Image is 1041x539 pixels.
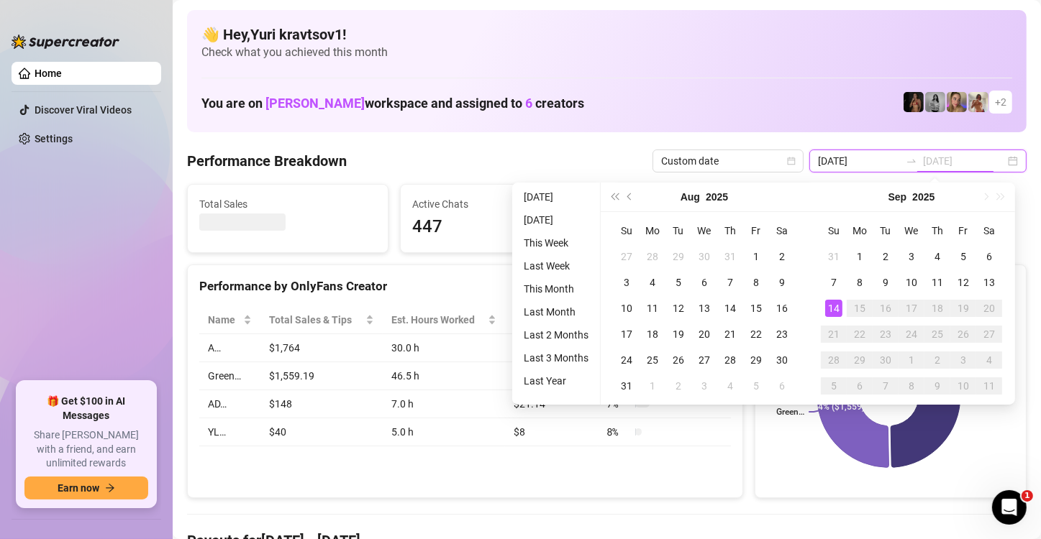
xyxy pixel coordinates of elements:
[640,244,665,269] td: 2025-07-28
[665,295,691,321] td: 2025-08-12
[644,274,661,291] div: 4
[691,295,717,321] td: 2025-08-13
[955,248,972,265] div: 5
[821,321,847,347] td: 2025-09-21
[769,269,795,295] td: 2025-08-09
[873,373,899,399] td: 2025-10-07
[906,155,917,167] span: to
[670,274,687,291] div: 5
[670,377,687,395] div: 2
[873,321,899,347] td: 2025-09-23
[976,218,1002,244] th: Sa
[24,476,148,499] button: Earn nowarrow-right
[199,334,260,362] td: A…
[976,321,1002,347] td: 2025-09-27
[391,312,485,328] div: Est. Hours Worked
[644,300,661,317] div: 11
[722,377,739,395] div: 4
[614,347,640,373] td: 2025-08-24
[614,244,640,269] td: 2025-07-27
[747,274,765,291] div: 8
[773,377,791,395] div: 6
[640,218,665,244] th: Mo
[847,269,873,295] td: 2025-09-08
[606,424,629,440] span: 8 %
[618,274,635,291] div: 3
[821,373,847,399] td: 2025-10-05
[929,351,946,369] div: 2
[199,418,260,446] td: YL…
[618,300,635,317] div: 10
[981,248,998,265] div: 6
[670,351,687,369] div: 26
[640,269,665,295] td: 2025-08-04
[743,244,769,269] td: 2025-08-01
[208,312,240,328] span: Name
[525,96,532,111] span: 6
[681,183,700,211] button: Choose a month
[847,321,873,347] td: 2025-09-22
[950,244,976,269] td: 2025-09-05
[955,300,972,317] div: 19
[722,326,739,343] div: 21
[518,188,594,206] li: [DATE]
[505,362,598,390] td: $33.53
[899,347,924,373] td: 2025-10-01
[199,362,260,390] td: Green…
[412,213,589,241] span: 447
[821,295,847,321] td: 2025-09-14
[981,351,998,369] div: 4
[929,377,946,395] div: 9
[903,248,920,265] div: 3
[851,326,868,343] div: 22
[873,347,899,373] td: 2025-09-30
[847,347,873,373] td: 2025-09-29
[383,418,505,446] td: 5.0 h
[717,347,743,373] td: 2025-08-28
[769,295,795,321] td: 2025-08-16
[35,133,73,144] a: Settings
[899,218,924,244] th: We
[24,428,148,471] span: Share [PERSON_NAME] with a friend, and earn unlimited rewards
[383,334,505,362] td: 30.0 h
[614,218,640,244] th: Su
[899,373,924,399] td: 2025-10-08
[773,248,791,265] div: 2
[696,377,713,395] div: 3
[955,274,972,291] div: 12
[955,351,972,369] div: 3
[201,24,1012,45] h4: 👋 Hey, Yuri kravtsov1 !
[877,377,894,395] div: 7
[825,248,842,265] div: 31
[950,218,976,244] th: Fr
[383,362,505,390] td: 46.5 h
[769,347,795,373] td: 2025-08-30
[903,351,920,369] div: 1
[691,321,717,347] td: 2025-08-20
[773,326,791,343] div: 23
[743,295,769,321] td: 2025-08-15
[670,300,687,317] div: 12
[851,300,868,317] div: 15
[614,321,640,347] td: 2025-08-17
[691,269,717,295] td: 2025-08-06
[925,92,945,112] img: A
[976,373,1002,399] td: 2025-10-11
[747,326,765,343] div: 22
[899,269,924,295] td: 2025-09-10
[199,277,731,296] div: Performance by OnlyFans Creator
[518,257,594,275] li: Last Week
[644,377,661,395] div: 1
[696,351,713,369] div: 27
[929,248,946,265] div: 4
[265,96,365,111] span: [PERSON_NAME]
[717,218,743,244] th: Th
[260,306,382,334] th: Total Sales & Tips
[899,321,924,347] td: 2025-09-24
[923,153,1005,169] input: End date
[35,68,62,79] a: Home
[665,321,691,347] td: 2025-08-19
[35,104,132,116] a: Discover Viral Videos
[877,300,894,317] div: 16
[696,300,713,317] div: 13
